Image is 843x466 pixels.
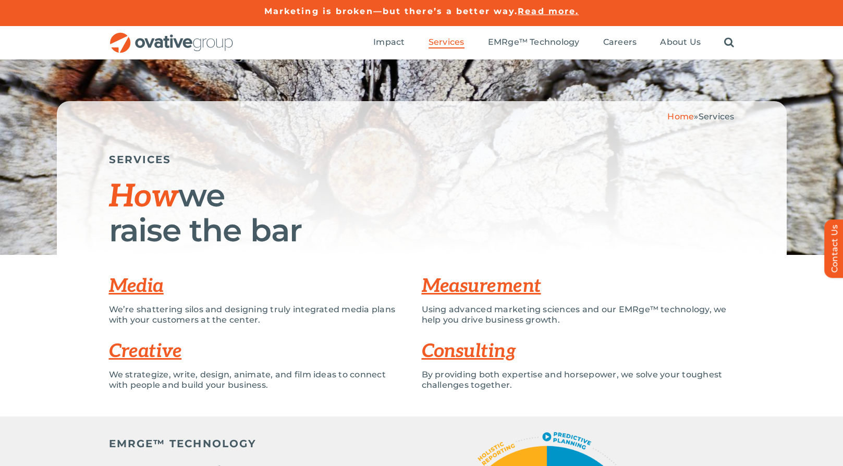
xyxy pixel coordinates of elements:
[429,37,465,48] a: Services
[373,37,405,48] a: Impact
[488,37,580,47] span: EMRge™ Technology
[109,437,359,450] h5: EMRGE™ TECHNOLOGY
[699,112,735,121] span: Services
[603,37,637,47] span: Careers
[422,340,516,363] a: Consulting
[373,26,734,59] nav: Menu
[109,370,406,390] p: We strategize, write, design, animate, and film ideas to connect with people and build your busin...
[422,304,735,325] p: Using advanced marketing sciences and our EMRge™ technology, we help you drive business growth.
[422,370,735,390] p: By providing both expertise and horsepower, we solve your toughest challenges together.
[660,37,701,47] span: About Us
[518,6,579,16] a: Read more.
[603,37,637,48] a: Careers
[422,275,541,298] a: Measurement
[109,275,164,298] a: Media
[488,37,580,48] a: EMRge™ Technology
[429,37,465,47] span: Services
[264,6,518,16] a: Marketing is broken—but there’s a better way.
[109,304,406,325] p: We’re shattering silos and designing truly integrated media plans with your customers at the center.
[724,37,734,48] a: Search
[109,179,735,247] h1: we raise the bar
[109,340,182,363] a: Creative
[667,112,694,121] a: Home
[667,112,734,121] span: »
[109,178,178,216] span: How
[109,153,735,166] h5: SERVICES
[373,37,405,47] span: Impact
[660,37,701,48] a: About Us
[109,31,234,41] a: OG_Full_horizontal_RGB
